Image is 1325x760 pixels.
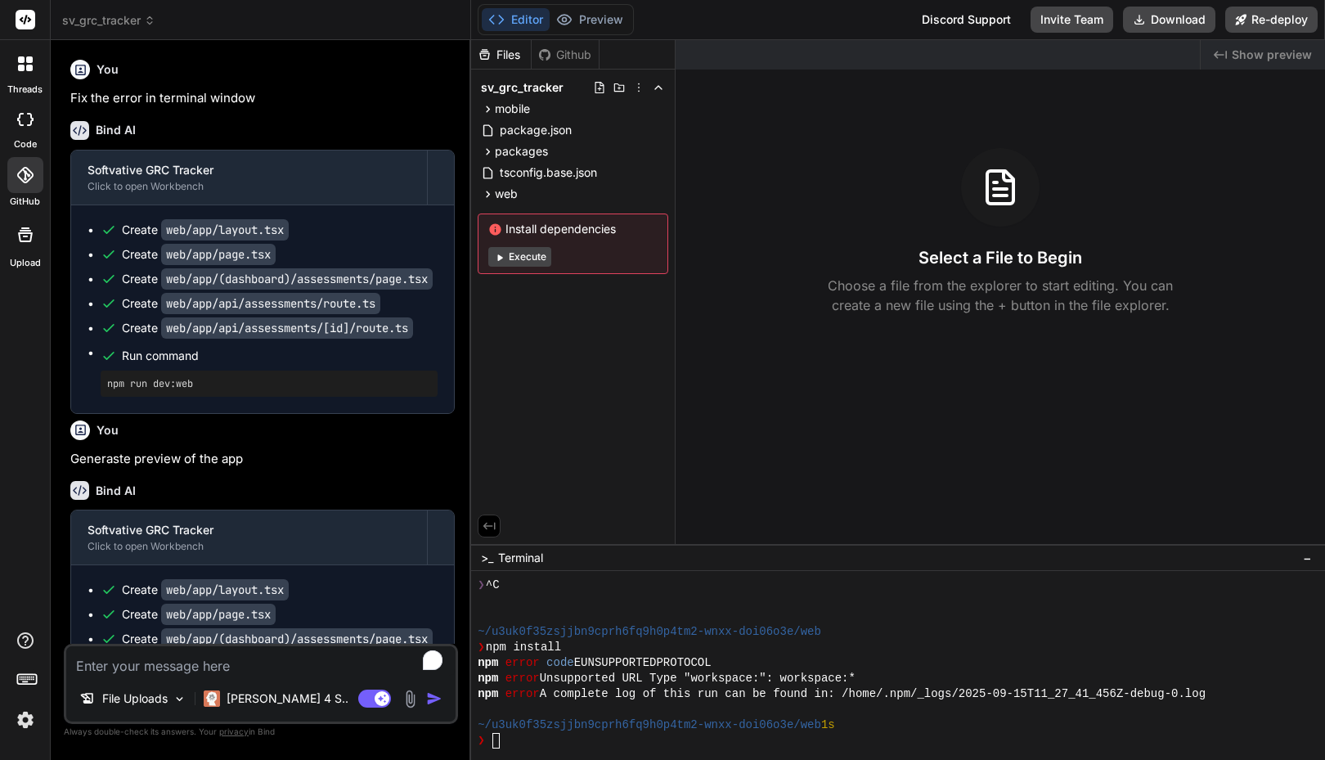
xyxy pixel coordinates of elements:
[122,606,276,623] div: Create
[482,8,550,31] button: Editor
[550,8,630,31] button: Preview
[219,726,249,736] span: privacy
[161,293,380,314] code: web/app/api/assessments/route.ts
[912,7,1021,33] div: Discord Support
[401,690,420,708] img: attachment
[486,640,561,655] span: npm install
[10,195,40,209] label: GitHub
[88,162,411,178] div: Softvative GRC Tracker
[173,692,186,706] img: Pick Models
[495,143,548,160] span: packages
[478,671,498,686] span: npm
[546,655,574,671] span: code
[161,317,413,339] code: web/app/api/assessments/[id]/route.ts
[498,163,599,182] span: tsconfig.base.json
[64,724,458,740] p: Always double-check its answers. Your in Bind
[161,579,289,600] code: web/app/layout.tsx
[498,120,573,140] span: package.json
[96,483,136,499] h6: Bind AI
[495,101,530,117] span: mobile
[574,655,712,671] span: EUNSUPPORTEDPROTOCOL
[161,268,433,290] code: web/app/(dashboard)/assessments/page.tsx
[122,246,276,263] div: Create
[486,578,500,593] span: ^C
[161,244,276,265] code: web/app/page.tsx
[478,686,498,702] span: npm
[97,61,119,78] h6: You
[88,522,411,538] div: Softvative GRC Tracker
[1303,550,1312,566] span: −
[488,221,658,237] span: Install dependencies
[10,256,41,270] label: Upload
[471,47,531,63] div: Files
[481,550,493,566] span: >_
[7,83,43,97] label: threads
[107,377,431,390] pre: npm run dev:web
[62,12,155,29] span: sv_grc_tracker
[122,348,438,364] span: Run command
[1225,7,1318,33] button: Re-deploy
[96,122,136,138] h6: Bind AI
[227,690,348,707] p: [PERSON_NAME] 4 S..
[821,717,835,733] span: 1s
[817,276,1184,315] p: Choose a file from the explorer to start editing. You can create a new file using the + button in...
[478,624,821,640] span: ~/u3uk0f35zsjjbn9cprh6fq9h0p4tm2-wnxx-doi06o3e/web
[122,271,433,287] div: Create
[1232,47,1312,63] span: Show preview
[478,733,486,749] span: ❯
[540,686,1206,702] span: A complete log of this run can be found in: /home/.npm/_logs/2025-09-15T11_27_41_456Z-debug-0.log
[505,686,540,702] span: error
[532,47,599,63] div: Github
[71,151,427,205] button: Softvative GRC TrackerClick to open Workbench
[66,646,456,676] textarea: To enrich screen reader interactions, please activate Accessibility in Grammarly extension settings
[70,89,455,108] p: Fix the error in terminal window
[88,540,411,553] div: Click to open Workbench
[122,295,380,312] div: Create
[122,222,289,238] div: Create
[478,640,486,655] span: ❯
[122,582,289,598] div: Create
[97,422,119,438] h6: You
[161,604,276,625] code: web/app/page.tsx
[1300,545,1315,571] button: −
[426,690,442,707] img: icon
[122,320,413,336] div: Create
[495,186,518,202] span: web
[498,550,543,566] span: Terminal
[122,631,433,647] div: Create
[540,671,856,686] span: Unsupported URL Type "workspace:": workspace:*
[161,628,433,650] code: web/app/(dashboard)/assessments/page.tsx
[478,717,821,733] span: ~/u3uk0f35zsjjbn9cprh6fq9h0p4tm2-wnxx-doi06o3e/web
[478,655,498,671] span: npm
[505,655,540,671] span: error
[1031,7,1113,33] button: Invite Team
[505,671,540,686] span: error
[102,690,168,707] p: File Uploads
[481,79,564,96] span: sv_grc_tracker
[488,247,551,267] button: Execute
[11,706,39,734] img: settings
[919,246,1082,269] h3: Select a File to Begin
[71,510,427,564] button: Softvative GRC TrackerClick to open Workbench
[14,137,37,151] label: code
[1123,7,1215,33] button: Download
[204,690,220,707] img: Claude 4 Sonnet
[70,450,455,469] p: Generaste preview of the app
[478,578,486,593] span: ❯
[88,180,411,193] div: Click to open Workbench
[161,219,289,241] code: web/app/layout.tsx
